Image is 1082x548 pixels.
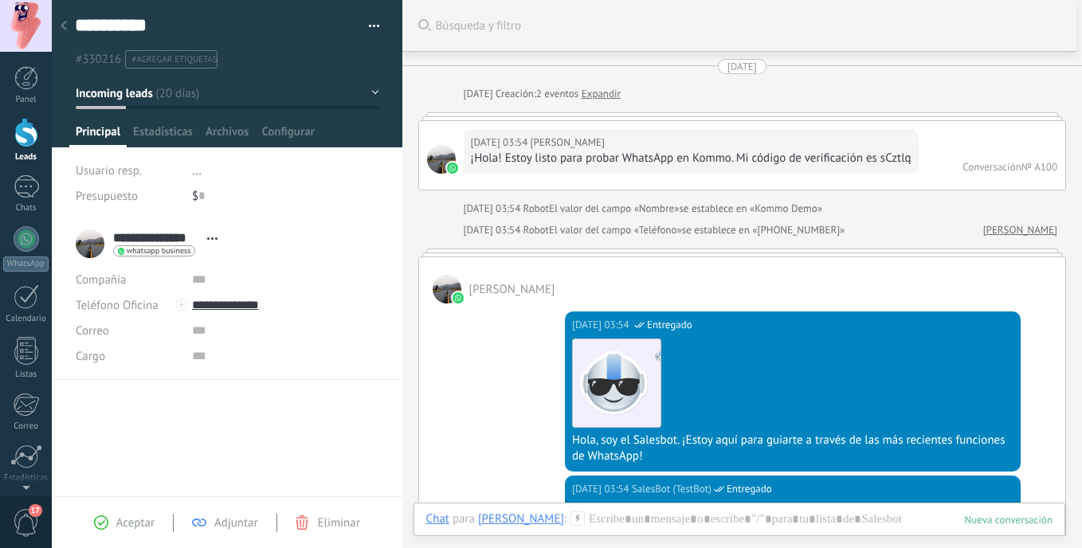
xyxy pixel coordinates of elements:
[572,433,1013,464] div: Hola, soy el Salesbot. ¡Estoy aquí para guiarte a través de las más recientes funciones de WhatsApp!
[261,124,314,147] span: Configurar
[192,183,379,209] div: $
[647,317,692,333] span: Entregado
[206,124,249,147] span: Archivos
[632,481,712,497] span: SalesBot (TestBot)
[76,343,180,369] div: Cargo
[3,370,49,380] div: Listas
[727,481,772,497] span: Entregado
[131,54,217,65] span: #agregar etiquetas
[76,267,180,292] div: Compañía
[983,222,1057,238] a: [PERSON_NAME]
[523,202,549,215] span: Robot
[76,52,121,67] span: #330216
[3,256,49,272] div: WhatsApp
[682,222,845,238] span: se establece en «[PHONE_NUMBER]»
[127,247,190,255] span: whatsapp business
[76,323,109,339] span: Correo
[549,201,679,217] span: El valor del campo «Nombre»
[116,515,155,530] span: Aceptar
[3,95,49,105] div: Panel
[727,59,757,74] div: [DATE]
[464,86,621,102] div: Creación:
[464,222,523,238] div: [DATE] 03:54
[3,203,49,213] div: Chats
[536,86,578,102] span: 2 eventos
[3,421,49,432] div: Correo
[564,511,566,527] span: :
[962,160,1021,174] div: Conversación
[464,86,496,102] div: [DATE]
[76,189,138,204] span: Presupuesto
[436,18,1060,33] span: Búsqueda y filtro
[317,515,359,530] span: Eliminar
[464,201,523,217] div: [DATE] 03:54
[76,318,109,343] button: Correo
[679,201,821,217] span: se establece en «Kommo Demo»
[478,511,564,526] div: Emilio Martinez
[76,163,142,178] span: Usuario resp.
[133,124,193,147] span: Estadísticas
[572,317,632,333] div: [DATE] 03:54
[433,275,461,303] span: Emilio Martinez
[76,292,159,318] button: Teléfono Oficina
[549,222,682,238] span: El valor del campo «Teléfono»
[76,124,120,147] span: Principal
[3,314,49,324] div: Calendario
[447,162,458,174] img: waba.svg
[214,515,258,530] span: Adjuntar
[471,135,531,151] div: [DATE] 03:54
[471,151,911,166] div: ¡Hola! Estoy listo para probar WhatsApp en Kommo. Mi código de verificación es sCztlq
[469,282,555,297] span: Emilio Martinez
[76,350,105,362] span: Cargo
[572,481,632,497] div: [DATE] 03:54
[573,339,661,427] img: 183.png
[76,183,180,209] div: Presupuesto
[192,163,202,178] span: ...
[29,504,42,517] span: 17
[453,511,475,527] span: para
[1021,160,1057,174] div: № A100
[531,135,605,151] span: Emilio Martinez
[523,223,549,237] span: Robot
[3,152,49,162] div: Leads
[582,86,621,102] a: Expandir
[453,292,464,303] img: waba.svg
[76,158,180,183] div: Usuario resp.
[76,298,159,313] span: Teléfono Oficina
[427,145,456,174] span: Emilio Martinez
